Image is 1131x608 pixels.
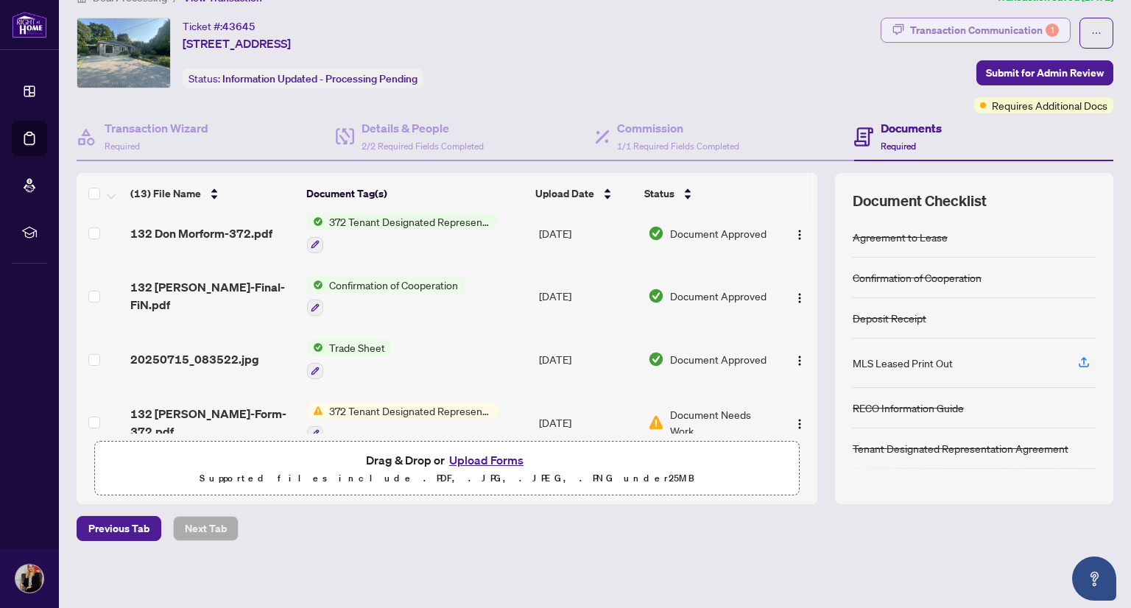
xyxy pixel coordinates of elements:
div: Tenant Designated Representation Agreement [853,440,1068,456]
button: Status Icon372 Tenant Designated Representation Agreement - Authority for Lease or Purchase [307,213,498,253]
div: Agreement to Lease [853,229,948,245]
div: Transaction Communication [910,18,1059,42]
span: 132 [PERSON_NAME]-Form-372.pdf [130,405,295,440]
span: Required [881,141,916,152]
button: Next Tab [173,516,239,541]
th: Document Tag(s) [300,173,530,214]
span: 372 Tenant Designated Representation Agreement - Authority for Lease or Purchase [323,213,498,230]
img: Logo [794,418,806,430]
span: (13) File Name [130,185,201,202]
span: 372 Tenant Designated Representation Agreement - Authority for Lease or Purchase [323,403,498,419]
h4: Details & People [362,119,484,137]
th: (13) File Name [124,173,300,214]
button: Logo [788,284,811,308]
img: Document Status [648,225,664,241]
div: Ticket #: [183,18,256,35]
span: ellipsis [1091,28,1102,38]
button: Status IconTrade Sheet [307,339,391,379]
th: Status [638,173,774,214]
img: logo [12,11,47,38]
img: Status Icon [307,403,323,419]
span: 2/2 Required Fields Completed [362,141,484,152]
button: Previous Tab [77,516,161,541]
button: Status Icon372 Tenant Designated Representation Agreement - Authority for Lease or Purchase [307,403,498,442]
button: Logo [788,222,811,245]
div: 1 [1046,24,1059,37]
img: Status Icon [307,339,323,356]
td: [DATE] [533,202,642,265]
button: Open asap [1072,556,1116,601]
th: Upload Date [529,173,638,214]
button: Submit for Admin Review [976,60,1113,85]
span: 1/1 Required Fields Completed [617,141,739,152]
span: 132 [PERSON_NAME]-Final-FiN.pdf [130,278,295,314]
button: Upload Forms [445,450,528,470]
span: Upload Date [535,185,594,202]
span: Requires Additional Docs [992,97,1107,113]
span: Drag & Drop or [366,450,528,470]
span: Document Approved [670,288,767,304]
span: 20250715_083522.jpg [130,350,259,368]
span: Document Checklist [853,191,987,211]
img: Logo [794,229,806,241]
span: Trade Sheet [323,339,391,356]
div: RECO Information Guide [853,400,964,416]
img: Status Icon [307,213,323,230]
p: Supported files include .PDF, .JPG, .JPEG, .PNG under 25 MB [104,470,790,487]
img: Document Status [648,351,664,367]
span: Previous Tab [88,517,149,540]
img: Status Icon [307,277,323,293]
div: MLS Leased Print Out [853,355,953,371]
span: Confirmation of Cooperation [323,277,464,293]
button: Transaction Communication1 [881,18,1071,43]
button: Logo [788,411,811,434]
h4: Documents [881,119,942,137]
h4: Transaction Wizard [105,119,208,137]
img: Logo [794,355,806,367]
button: Logo [788,347,811,371]
span: 132 Don Morform-372.pdf [130,225,272,242]
div: Deposit Receipt [853,310,926,326]
span: Document Needs Work [670,406,772,439]
td: [DATE] [533,265,642,328]
td: [DATE] [533,391,642,454]
span: Status [644,185,674,202]
button: Status IconConfirmation of Cooperation [307,277,464,317]
span: Information Updated - Processing Pending [222,72,417,85]
img: Document Status [648,288,664,304]
span: Document Approved [670,225,767,241]
h4: Commission [617,119,739,137]
div: Confirmation of Cooperation [853,269,982,286]
span: [STREET_ADDRESS] [183,35,291,52]
img: IMG-N12273165_1.jpg [77,18,170,88]
span: Drag & Drop orUpload FormsSupported files include .PDF, .JPG, .JPEG, .PNG under25MB [95,442,799,496]
span: Submit for Admin Review [986,61,1104,85]
img: Profile Icon [15,565,43,593]
td: [DATE] [533,328,642,391]
div: Status: [183,68,423,88]
span: 43645 [222,20,256,33]
img: Document Status [648,414,664,431]
span: Required [105,141,140,152]
span: Document Approved [670,351,767,367]
img: Logo [794,292,806,304]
